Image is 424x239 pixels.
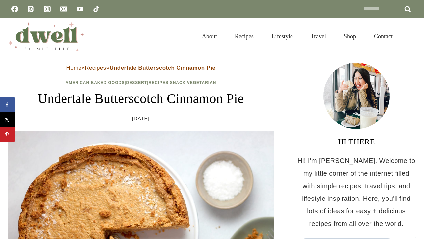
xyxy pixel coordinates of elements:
a: Dessert [126,80,147,85]
a: TikTok [90,2,103,16]
button: View Search Form [405,31,416,42]
time: [DATE] [132,114,150,124]
a: Baked Goods [91,80,125,85]
a: Snack [170,80,186,85]
a: American [66,80,90,85]
strong: Undertale Butterscotch Cinnamon Pie [109,65,215,71]
a: Travel [302,25,335,48]
a: Contact [365,25,401,48]
a: Recipes [85,65,106,71]
a: YouTube [74,2,87,16]
a: Recipes [226,25,263,48]
img: DWELL by michelle [8,21,84,51]
a: About [193,25,226,48]
a: Recipes [149,80,169,85]
a: Home [66,65,82,71]
a: Shop [335,25,365,48]
nav: Primary Navigation [193,25,401,48]
span: » » [66,65,216,71]
h1: Undertale Butterscotch Cinnamon Pie [8,89,274,109]
p: Hi! I'm [PERSON_NAME]. Welcome to my little corner of the internet filled with simple recipes, tr... [297,154,416,230]
a: Vegetarian [187,80,216,85]
a: Lifestyle [263,25,302,48]
a: Pinterest [24,2,37,16]
a: Email [57,2,70,16]
span: | | | | | [66,80,216,85]
h3: HI THERE [297,136,416,148]
a: Facebook [8,2,21,16]
a: Instagram [41,2,54,16]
